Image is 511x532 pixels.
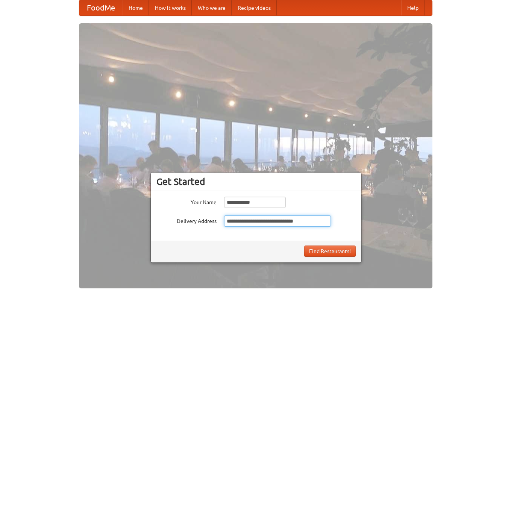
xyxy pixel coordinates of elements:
a: Help [401,0,425,15]
label: Delivery Address [156,215,217,225]
a: Recipe videos [232,0,277,15]
button: Find Restaurants! [304,246,356,257]
label: Your Name [156,197,217,206]
a: FoodMe [79,0,123,15]
a: Home [123,0,149,15]
h3: Get Started [156,176,356,187]
a: Who we are [192,0,232,15]
a: How it works [149,0,192,15]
